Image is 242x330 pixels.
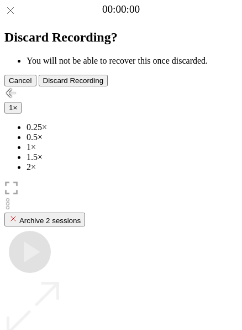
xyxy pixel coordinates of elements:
button: 1× [4,102,22,114]
h2: Discard Recording? [4,30,238,45]
span: 1 [9,104,13,112]
li: 0.25× [27,122,238,132]
button: Archive 2 sessions [4,213,85,226]
a: 00:00:00 [102,3,140,16]
div: Archive 2 sessions [9,214,81,225]
li: 1× [27,142,238,152]
li: 2× [27,162,238,172]
button: Discard Recording [39,75,108,86]
li: 1.5× [27,152,238,162]
button: Cancel [4,75,36,86]
li: 0.5× [27,132,238,142]
li: You will not be able to recover this once discarded. [27,56,238,66]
